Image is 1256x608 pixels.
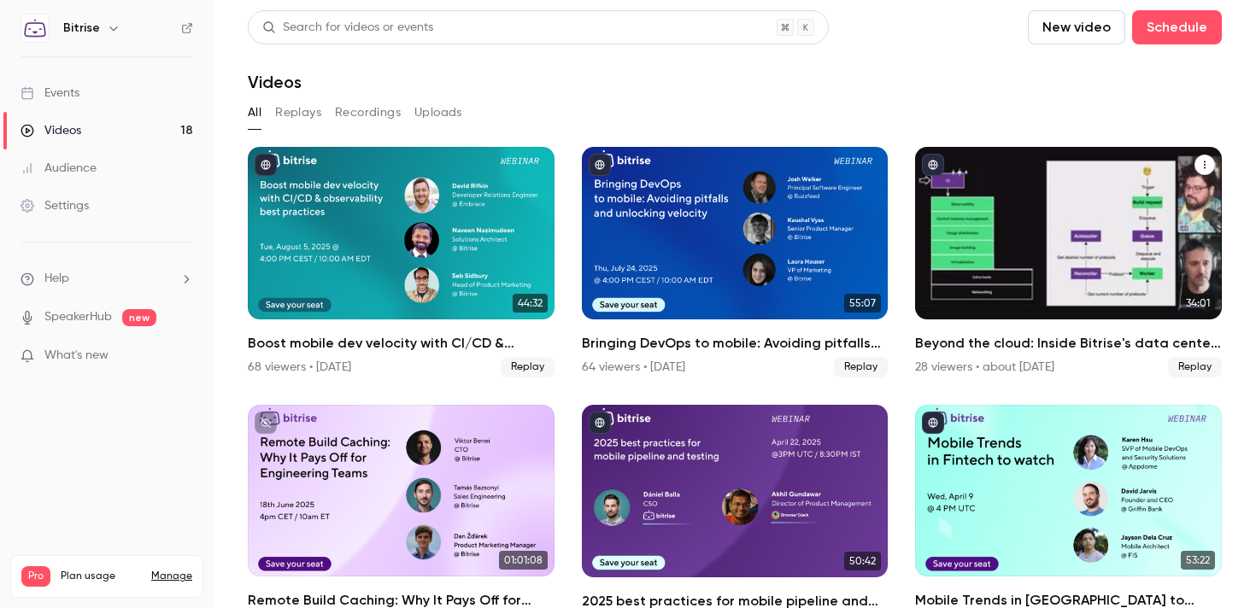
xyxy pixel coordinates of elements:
[248,359,351,376] div: 68 viewers • [DATE]
[21,15,49,42] img: Bitrise
[248,147,555,377] li: Boost mobile dev velocity with CI/CD & observability best practices
[499,551,548,570] span: 01:01:08
[248,333,555,354] h2: Boost mobile dev velocity with CI/CD & observability best practices
[915,359,1054,376] div: 28 viewers • about [DATE]
[915,147,1222,377] a: 34:01Beyond the cloud: Inside Bitrise's data center for faster mobile CI28 viewers • about [DATE]...
[21,566,50,587] span: Pro
[21,587,54,602] p: Videos
[501,357,555,377] span: Replay
[844,552,881,570] span: 50:42
[44,308,112,326] a: SpeakerHub
[1168,357,1222,377] span: Replay
[915,147,1222,377] li: Beyond the cloud: Inside Bitrise's data center for faster mobile CI
[582,147,889,377] li: Bringing DevOps to mobile: Avoiding pitfalls and unlocking velocity
[21,85,79,102] div: Events
[589,154,611,176] button: published
[335,99,401,126] button: Recordings
[248,99,261,126] button: All
[173,348,193,364] iframe: Noticeable Trigger
[414,99,462,126] button: Uploads
[513,294,548,313] span: 44:32
[248,72,302,92] h1: Videos
[834,357,888,377] span: Replay
[915,333,1222,354] h2: Beyond the cloud: Inside Bitrise's data center for faster mobile CI
[255,412,277,434] button: unpublished
[1028,10,1125,44] button: New video
[255,154,277,176] button: published
[156,587,192,602] p: / 300
[589,412,611,434] button: published
[275,99,321,126] button: Replays
[582,359,685,376] div: 64 viewers • [DATE]
[1181,294,1215,313] span: 34:01
[44,270,69,288] span: Help
[63,20,100,37] h6: Bitrise
[248,10,1222,598] section: Videos
[156,589,166,599] span: 18
[21,122,81,139] div: Videos
[844,294,881,313] span: 55:07
[262,19,433,37] div: Search for videos or events
[61,570,141,583] span: Plan usage
[1181,551,1215,570] span: 53:22
[1132,10,1222,44] button: Schedule
[44,347,109,365] span: What's new
[151,570,192,583] a: Manage
[122,309,156,326] span: new
[248,147,555,377] a: 44:32Boost mobile dev velocity with CI/CD & observability best practices68 viewers • [DATE]Replay
[21,197,89,214] div: Settings
[922,154,944,176] button: published
[922,412,944,434] button: published
[21,270,193,288] li: help-dropdown-opener
[21,160,97,177] div: Audience
[582,333,889,354] h2: Bringing DevOps to mobile: Avoiding pitfalls and unlocking velocity
[582,147,889,377] a: 55:07Bringing DevOps to mobile: Avoiding pitfalls and unlocking velocity64 viewers • [DATE]Replay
